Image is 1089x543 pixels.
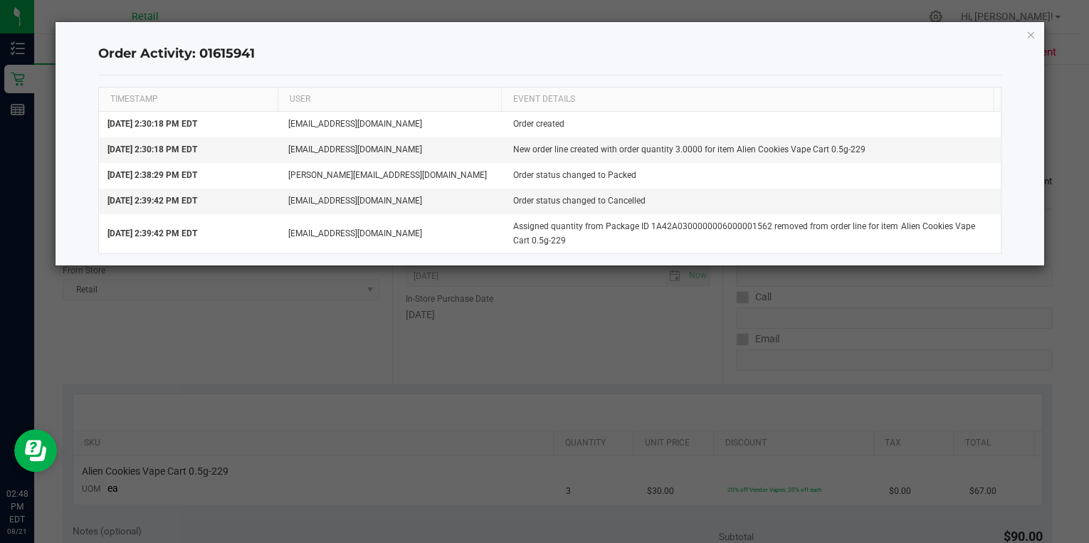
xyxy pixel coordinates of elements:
[505,189,1001,214] td: Order status changed to Cancelled
[505,214,1001,253] td: Assigned quantity from Package ID 1A42A0300000006000001562 removed from order line for item Alien...
[98,45,1001,63] h4: Order Activity: 01615941
[99,88,278,112] th: TIMESTAMP
[280,189,505,214] td: [EMAIL_ADDRESS][DOMAIN_NAME]
[107,119,197,129] span: [DATE] 2:30:18 PM EDT
[107,228,197,238] span: [DATE] 2:39:42 PM EDT
[280,112,505,137] td: [EMAIL_ADDRESS][DOMAIN_NAME]
[505,112,1001,137] td: Order created
[14,429,57,472] iframe: Resource center
[107,196,197,206] span: [DATE] 2:39:42 PM EDT
[501,88,993,112] th: EVENT DETAILS
[280,137,505,163] td: [EMAIL_ADDRESS][DOMAIN_NAME]
[107,170,197,180] span: [DATE] 2:38:29 PM EDT
[505,163,1001,189] td: Order status changed to Packed
[280,214,505,253] td: [EMAIL_ADDRESS][DOMAIN_NAME]
[505,137,1001,163] td: New order line created with order quantity 3.0000 for item Alien Cookies Vape Cart 0.5g-229
[278,88,501,112] th: USER
[107,144,197,154] span: [DATE] 2:30:18 PM EDT
[280,163,505,189] td: [PERSON_NAME][EMAIL_ADDRESS][DOMAIN_NAME]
